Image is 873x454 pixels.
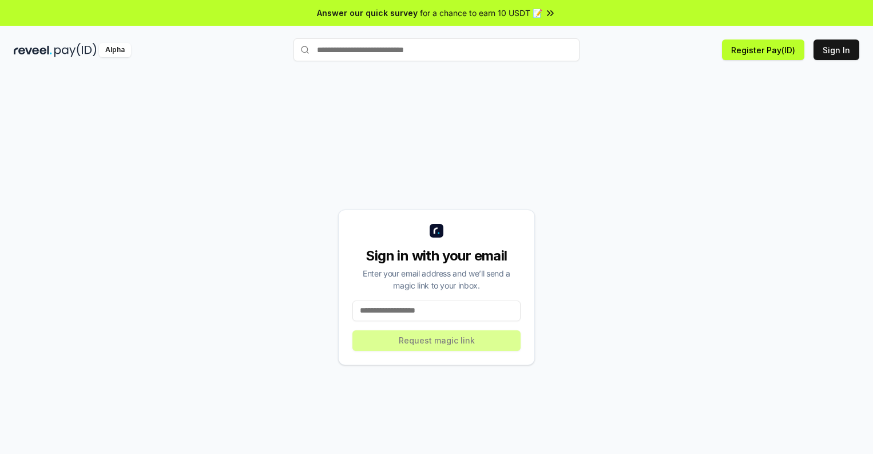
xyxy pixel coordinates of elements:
img: pay_id [54,43,97,57]
div: Sign in with your email [352,247,521,265]
button: Sign In [814,40,859,60]
span: for a chance to earn 10 USDT 📝 [420,7,542,19]
button: Register Pay(ID) [722,40,804,60]
img: reveel_dark [14,43,52,57]
span: Answer our quick survey [317,7,418,19]
div: Enter your email address and we’ll send a magic link to your inbox. [352,267,521,291]
div: Alpha [99,43,131,57]
img: logo_small [430,224,443,238]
